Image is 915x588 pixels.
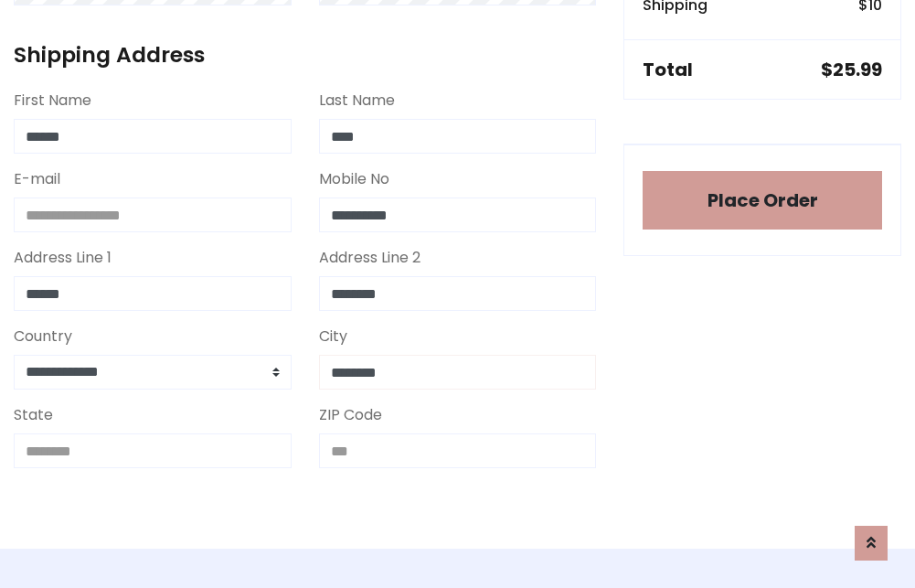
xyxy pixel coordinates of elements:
[643,171,882,230] button: Place Order
[14,247,112,269] label: Address Line 1
[643,59,693,80] h5: Total
[14,90,91,112] label: First Name
[319,90,395,112] label: Last Name
[319,326,347,347] label: City
[833,57,882,82] span: 25.99
[14,404,53,426] label: State
[821,59,882,80] h5: $
[14,326,72,347] label: Country
[319,247,420,269] label: Address Line 2
[319,404,382,426] label: ZIP Code
[319,168,389,190] label: Mobile No
[14,168,60,190] label: E-mail
[14,42,596,68] h4: Shipping Address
